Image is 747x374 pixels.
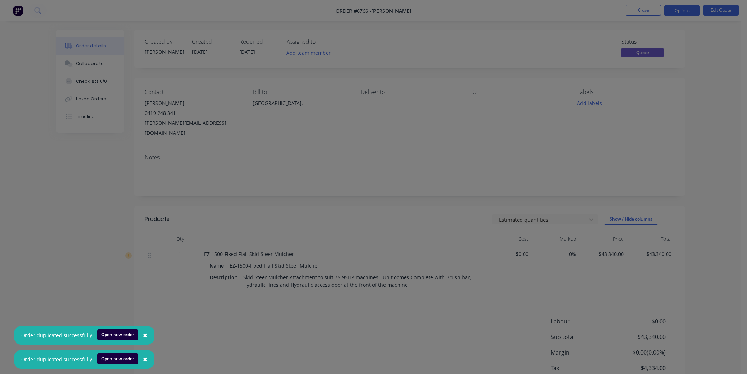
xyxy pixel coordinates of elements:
[97,329,138,340] button: Open new order
[97,353,138,364] button: Open new order
[21,332,92,339] div: Order duplicated successfully
[136,327,154,344] button: Close
[143,330,147,340] span: ×
[143,354,147,364] span: ×
[136,351,154,368] button: Close
[21,356,92,363] div: Order duplicated successfully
